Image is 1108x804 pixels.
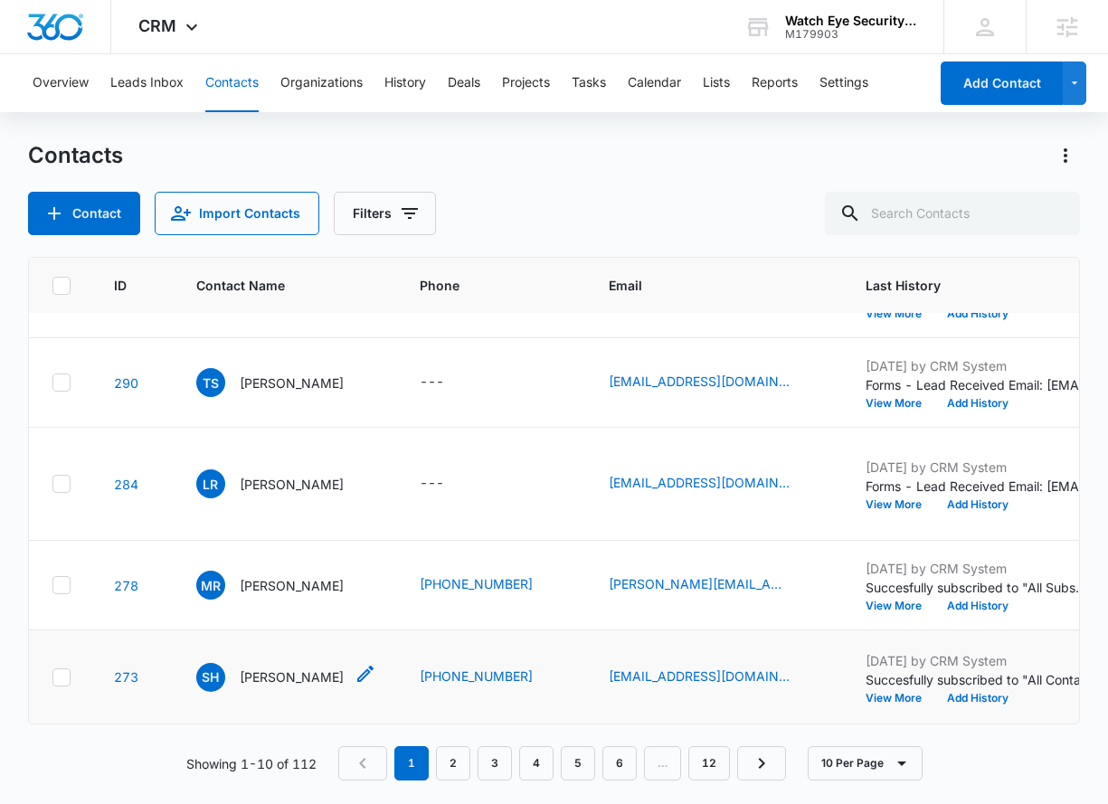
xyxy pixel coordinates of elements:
button: Overview [33,54,89,112]
a: Navigate to contact details page for Leeon Robinson jr [114,477,138,492]
a: Navigate to contact details page for Shawn Horace [114,669,138,685]
a: [PERSON_NAME][EMAIL_ADDRESS][DOMAIN_NAME] [609,574,790,593]
div: Contact Name - Troy Strange - Select to Edit Field [196,368,376,397]
button: View More [866,499,934,510]
button: Settings [819,54,868,112]
div: Phone - (267) 226-2741 - Select to Edit Field [420,667,565,688]
button: Organizations [280,54,363,112]
button: 10 Per Page [808,746,923,780]
h1: Contacts [28,142,123,169]
button: View More [866,308,934,319]
button: History [384,54,426,112]
div: Contact Name - Maureen Rucker - Select to Edit Field [196,571,376,600]
a: Navigate to contact details page for Troy Strange [114,375,138,391]
div: Contact Name - Shawn Horace - Select to Edit Field [196,663,376,692]
button: Import Contacts [155,192,319,235]
button: Add Contact [28,192,140,235]
div: Contact Name - Leeon Robinson jr - Select to Edit Field [196,469,376,498]
a: [PHONE_NUMBER] [420,574,533,593]
button: Add History [934,308,1021,319]
button: Contacts [205,54,259,112]
button: Add History [934,693,1021,704]
a: Navigate to contact details page for Maureen Rucker [114,578,138,593]
p: Succesfully subscribed to "All Subscribers". [866,578,1092,597]
button: Calendar [628,54,681,112]
button: Leads Inbox [110,54,184,112]
div: account id [785,28,917,41]
a: Next Page [737,746,786,780]
span: Contact Name [196,276,350,295]
a: Page 4 [519,746,554,780]
nav: Pagination [338,746,786,780]
p: Succesfully subscribed to "All Contacts". [866,670,1092,689]
div: --- [420,473,444,495]
div: --- [420,372,444,393]
button: Tasks [572,54,606,112]
p: Forms - Lead Received Email: [EMAIL_ADDRESS][DOMAIN_NAME] Social Security Number: 172727340 Posit... [866,375,1092,394]
p: [DATE] by CRM System [866,356,1092,375]
button: Add History [934,398,1021,409]
button: Deals [448,54,480,112]
div: Phone - - Select to Edit Field [420,473,477,495]
span: CRM [138,16,176,35]
button: View More [866,693,934,704]
p: Forms - Lead Received Email: [EMAIL_ADDRESS][DOMAIN_NAME] Social Security Number: 159-82-9794 Pos... [866,477,1092,496]
div: Email - ttroystrange@yahoo.com - Select to Edit Field [609,372,822,393]
span: LR [196,469,225,498]
a: [PHONE_NUMBER] [420,667,533,686]
a: Page 12 [688,746,730,780]
button: Reports [752,54,798,112]
button: Add History [934,499,1021,510]
a: [EMAIL_ADDRESS][DOMAIN_NAME] [609,667,790,686]
div: Phone - - Select to Edit Field [420,372,477,393]
div: Email - horaceshawn@gmail.com - Select to Edit Field [609,667,822,688]
p: [DATE] by CRM System [866,458,1092,477]
span: Email [609,276,796,295]
button: Actions [1051,141,1080,170]
span: SH [196,663,225,692]
p: Showing 1-10 of 112 [186,754,317,773]
a: Page 2 [436,746,470,780]
a: [EMAIL_ADDRESS][DOMAIN_NAME] [609,473,790,492]
em: 1 [394,746,429,780]
a: Page 5 [561,746,595,780]
p: [DATE] by CRM System [866,559,1092,578]
span: MR [196,571,225,600]
button: Lists [703,54,730,112]
span: Phone [420,276,539,295]
p: [PERSON_NAME] [240,576,344,595]
button: View More [866,601,934,611]
a: [EMAIL_ADDRESS][DOMAIN_NAME] [609,372,790,391]
button: Add History [934,601,1021,611]
button: Add Contact [941,61,1063,105]
button: View More [866,398,934,409]
span: TS [196,368,225,397]
div: Phone - (814) 980-5065 - Select to Edit Field [420,574,565,596]
button: Projects [502,54,550,112]
div: account name [785,14,917,28]
button: Filters [334,192,436,235]
p: [PERSON_NAME] [240,374,344,393]
div: Email - david136toot@gmail.com - Select to Edit Field [609,473,822,495]
span: Last History [866,276,1065,295]
span: ID [114,276,127,295]
p: [PERSON_NAME] [240,667,344,686]
p: [PERSON_NAME] [240,475,344,494]
a: Page 3 [478,746,512,780]
p: [DATE] by CRM System [866,651,1092,670]
input: Search Contacts [825,192,1080,235]
a: Page 6 [602,746,637,780]
div: Email - Maureen.r@theprofessionalprofiles.com - Select to Edit Field [609,574,822,596]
